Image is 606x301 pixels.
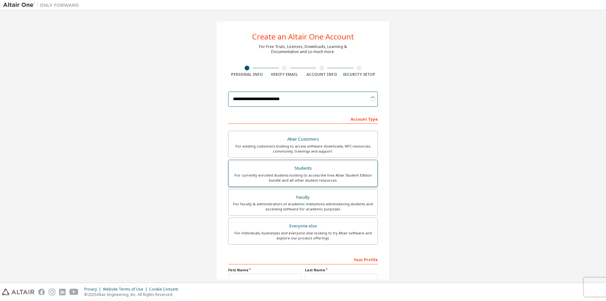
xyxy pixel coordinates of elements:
[228,268,301,273] label: First Name
[228,114,378,124] div: Account Type
[84,292,182,297] p: © 2025 Altair Engineering, Inc. All Rights Reserved.
[232,222,374,231] div: Everyone else
[303,72,341,77] div: Account Info
[252,33,354,40] div: Create an Altair One Account
[149,287,182,292] div: Cookie Consent
[3,2,82,8] img: Altair One
[103,287,149,292] div: Website Terms of Use
[232,193,374,202] div: Faculty
[232,135,374,144] div: Altair Customers
[38,289,45,295] img: facebook.svg
[232,231,374,241] div: For individuals, businesses and everyone else looking to try Altair software and explore our prod...
[259,44,347,54] div: For Free Trials, Licenses, Downloads, Learning & Documentation and so much more.
[232,164,374,173] div: Students
[49,289,55,295] img: instagram.svg
[228,72,266,77] div: Personal Info
[232,202,374,212] div: For faculty & administrators of academic institutions administering students and accessing softwa...
[2,289,34,295] img: altair_logo.svg
[232,144,374,154] div: For existing customers looking to access software downloads, HPC resources, community, trainings ...
[84,287,103,292] div: Privacy
[232,173,374,183] div: For currently enrolled students looking to access the free Altair Student Edition bundle and all ...
[228,254,378,264] div: Your Profile
[341,72,378,77] div: Security Setup
[266,72,303,77] div: Verify Email
[305,268,378,273] label: Last Name
[59,289,66,295] img: linkedin.svg
[69,289,79,295] img: youtube.svg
